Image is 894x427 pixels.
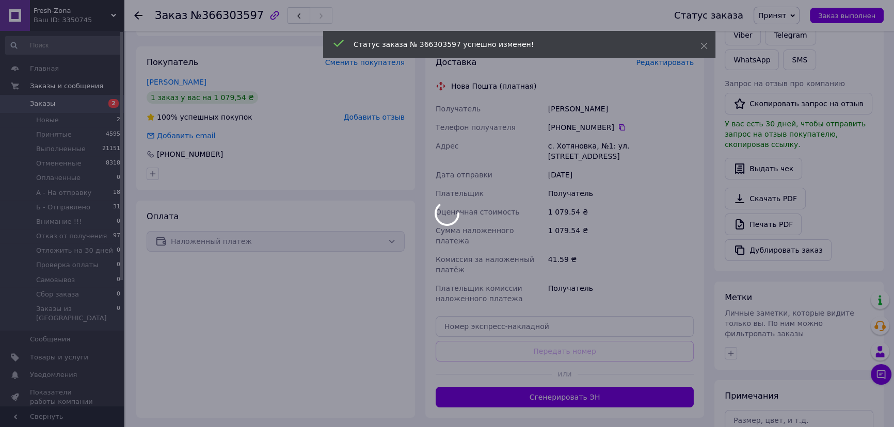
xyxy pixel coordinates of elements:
span: Сменить покупателя [325,58,405,67]
span: Плательщик [436,189,484,198]
span: 100% [157,113,178,121]
button: Заказ выполнен [810,8,884,23]
div: [PHONE_NUMBER] [156,149,224,159]
button: Сгенерировать ЭН [436,387,694,407]
span: 2 [108,99,119,108]
div: [PHONE_NUMBER] [548,122,694,133]
span: 0 [117,173,120,183]
span: Получатель [436,105,481,113]
div: Статус заказа № 366303597 успешно изменен! [354,39,675,50]
span: Выполненные [36,144,86,154]
span: Fresh-Zona [34,6,111,15]
span: или [552,369,578,379]
span: Проверка оплаты [36,260,98,270]
span: Сообщения [30,335,70,344]
a: [PERSON_NAME] [147,78,206,86]
a: Viber [725,25,761,45]
input: Поиск [5,36,121,55]
div: 1 079.54 ₴ [546,221,696,250]
span: Отложить на 30 дней [36,246,113,255]
div: Получатель [546,184,696,203]
a: WhatsApp [725,50,779,70]
span: Адрес [436,142,458,150]
span: Запрос на отзыв про компанию [725,79,845,88]
span: Принят [758,11,786,20]
span: Самовывоз [36,275,75,285]
div: 1 заказ у вас на 1 079,54 ₴ [147,91,258,104]
span: 0 [117,217,120,226]
span: Показатели работы компании [30,388,95,406]
span: 4595 [106,130,120,139]
span: 31 [113,203,120,212]
span: Заказы и сообщения [30,81,103,91]
div: Вернуться назад [134,10,142,21]
span: Оплаченные [36,173,81,183]
span: Отказ от получения [36,232,107,241]
span: Сбор заказа [36,290,79,299]
a: Печать PDF [725,213,802,235]
span: 97 [113,232,120,241]
span: 18 [113,188,120,198]
span: 8318 [106,159,120,168]
button: Дублировать заказ [725,239,832,261]
button: Скопировать запрос на отзыв [725,93,872,114]
span: Покупатель [147,57,198,67]
span: Редактировать [636,58,694,67]
span: Плательщик комиссии наложенного платежа [436,284,522,303]
span: Добавить отзыв [344,113,405,121]
div: Нова Пошта (платная) [449,81,539,91]
span: Заказы [30,99,55,108]
input: Номер экспресс-накладной [436,316,694,337]
div: 41.59 ₴ [546,250,696,279]
span: 21151 [102,144,120,154]
span: Личные заметки, которые видите только вы. По ним можно фильтровать заказы [725,309,854,338]
span: 0 [117,246,120,255]
span: 0 [117,304,120,323]
span: Сумма наложенного платежа [436,226,514,245]
span: Метки [725,292,752,302]
div: Получатель [546,279,696,308]
span: Заказ выполнен [818,12,875,20]
span: Примечания [725,391,778,401]
span: Товары и услуги [30,353,88,362]
button: SMS [783,50,816,70]
span: Главная [30,64,59,73]
span: 0 [117,260,120,270]
span: Оценочная стоимость [436,208,520,216]
span: Оплата [147,211,179,221]
span: Заказ [155,9,187,22]
span: Новые [36,116,59,125]
div: Добавить email [156,130,217,141]
span: 0 [117,290,120,299]
button: Чат с покупателем [871,364,891,385]
div: Статус заказа [674,10,743,21]
a: Скачать PDF [725,188,806,209]
span: Телефон получателя [436,123,516,132]
span: Б - Отправлено [36,203,90,212]
span: Заказы из [GEOGRAPHIC_DATA] [36,304,117,323]
button: Выдать чек [725,158,802,179]
span: Уведомления [30,370,77,380]
span: №366303597 [190,9,264,22]
a: Telegram [765,25,816,45]
span: У вас есть 30 дней, чтобы отправить запрос на отзыв покупателю, скопировав ссылку. [725,120,866,149]
div: Ваш ID: 3350745 [34,15,124,25]
span: 0 [117,275,120,285]
span: Внимание !!! [36,217,82,226]
div: с. Хотяновка, №1: ул. [STREET_ADDRESS] [546,137,696,166]
span: Комиссия за наложенный платёж [436,255,534,274]
span: Отмененные [36,159,81,168]
span: А - На отправку [36,188,91,198]
div: 1 079.54 ₴ [546,203,696,221]
span: Принятые [36,130,72,139]
div: Добавить email [146,130,217,141]
div: [DATE] [546,166,696,184]
div: [PERSON_NAME] [546,100,696,118]
span: 2 [117,116,120,125]
span: Дата отправки [436,171,492,179]
div: успешных покупок [147,112,252,122]
span: Доставка [436,57,476,67]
